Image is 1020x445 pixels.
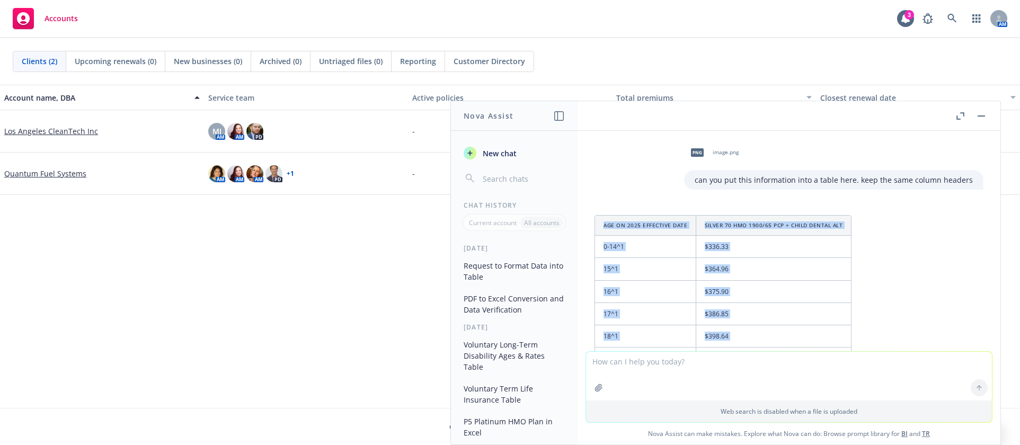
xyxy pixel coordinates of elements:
[227,123,244,140] img: photo
[901,429,908,438] a: BI
[612,85,816,110] button: Total premiums
[966,8,987,29] a: Switch app
[319,56,383,67] span: Untriaged files (0)
[412,92,608,103] div: Active policies
[451,323,578,332] div: [DATE]
[208,165,225,182] img: photo
[696,302,852,325] td: $386.85
[922,429,930,438] a: TR
[454,56,525,67] span: Customer Directory
[451,244,578,253] div: [DATE]
[481,171,565,186] input: Search chats
[595,280,696,302] td: 16^1
[400,56,436,67] span: Reporting
[524,218,560,227] p: All accounts
[212,126,221,137] span: MJ
[227,165,244,182] img: photo
[412,126,415,137] span: -
[942,8,963,29] a: Search
[595,302,696,325] td: 17^1
[8,4,82,33] a: Accounts
[412,168,415,179] span: -
[595,348,696,370] td: 19
[459,336,569,376] button: Voluntary Long-Term Disability Ages & Rates Table
[691,148,704,156] span: png
[4,168,86,179] a: Quantum Fuel Systems
[459,413,569,441] button: P5 Platinum HMO Plan in Excel
[4,92,188,103] div: Account name, DBA
[449,421,571,432] span: Can't find an account?
[592,407,986,416] p: Web search is disabled when a file is uploaded
[696,280,852,302] td: $375.90
[696,236,852,258] td: $336.33
[4,126,98,137] a: Los Angeles CleanTech Inc
[45,14,78,23] span: Accounts
[287,171,294,177] a: + 1
[696,258,852,280] td: $364.96
[595,325,696,347] td: 18^1
[246,165,263,182] img: photo
[265,165,282,182] img: photo
[595,258,696,280] td: 15^1
[174,56,242,67] span: New businesses (0)
[917,8,938,29] a: Report a Bug
[208,92,404,103] div: Service team
[459,144,569,163] button: New chat
[816,85,1020,110] button: Closest renewal date
[595,236,696,258] td: 0-14^1
[451,201,578,210] div: Chat History
[260,56,301,67] span: Archived (0)
[696,325,852,347] td: $398.64
[204,85,408,110] button: Service team
[459,290,569,318] button: PDF to Excel Conversion and Data Verification
[246,123,263,140] img: photo
[464,110,513,121] h1: Nova Assist
[459,380,569,408] button: Voluntary Term Life Insurance Table
[695,174,973,185] p: can you put this information into a table here. keep the same column headers
[696,348,852,370] td: $396.16
[696,216,852,236] th: Silver 70 HMO 1900/65 PCP + Child Dental Alt
[595,216,696,236] th: Age on 2025 effective date
[22,56,57,67] span: Clients (2)
[582,423,996,444] span: Nova Assist can make mistakes. Explore what Nova can do: Browse prompt library for and
[713,149,739,156] span: image.png
[459,257,569,286] button: Request to Format Data into Table
[616,92,800,103] div: Total premiums
[820,92,1004,103] div: Closest renewal date
[684,139,741,166] div: pngimage.png
[408,85,612,110] button: Active policies
[904,10,914,20] div: 3
[75,56,156,67] span: Upcoming renewals (0)
[481,148,517,159] span: New chat
[469,218,517,227] p: Current account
